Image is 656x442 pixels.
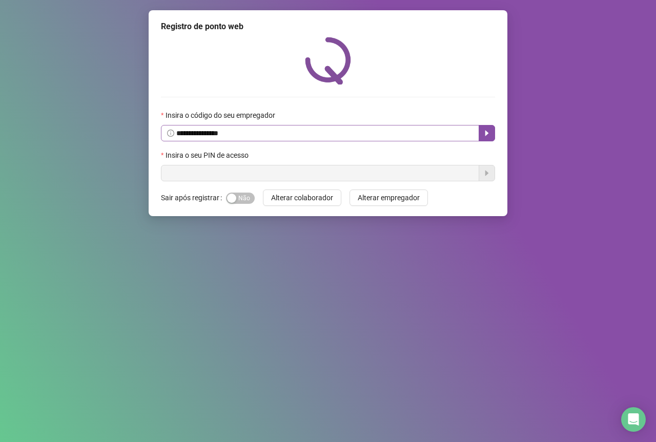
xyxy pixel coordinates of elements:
[167,130,174,137] span: info-circle
[271,192,333,203] span: Alterar colaborador
[350,190,428,206] button: Alterar empregador
[263,190,341,206] button: Alterar colaborador
[161,190,226,206] label: Sair após registrar
[161,20,495,33] div: Registro de ponto web
[161,150,255,161] label: Insira o seu PIN de acesso
[483,129,491,137] span: caret-right
[161,110,282,121] label: Insira o código do seu empregador
[305,37,351,85] img: QRPoint
[621,407,646,432] div: Open Intercom Messenger
[358,192,420,203] span: Alterar empregador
